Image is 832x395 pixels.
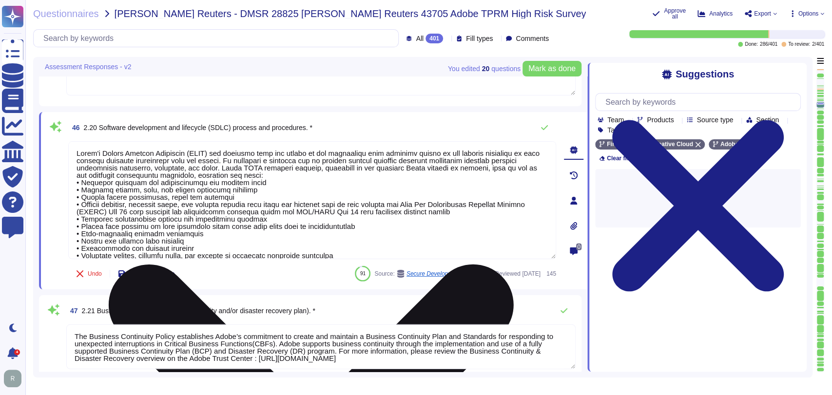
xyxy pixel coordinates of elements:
[426,34,443,43] div: 401
[760,42,777,47] span: 286 / 401
[84,124,312,132] span: 2.20 Software development and lifecycle (SDLC) process and procedures. *
[812,42,824,47] span: 2 / 401
[522,61,581,76] button: Mark as done
[448,65,521,72] span: You edited question s
[516,35,549,42] span: Comments
[2,368,28,389] button: user
[14,349,20,355] div: 4
[68,124,80,131] span: 46
[45,63,131,70] span: Assessment Responses - v2
[528,65,576,73] span: Mark as done
[115,9,586,19] span: [PERSON_NAME] Reuters - DMSR 28825 [PERSON_NAME] Reuters 43705 Adobe TPRM High Risk Survey
[482,65,490,72] b: 20
[754,11,771,17] span: Export
[600,94,800,111] input: Search by keywords
[33,9,99,19] span: Questionnaires
[66,324,576,369] textarea: The Business Continuity Policy establishes Adobe’s commitment to create and maintain a Business C...
[798,11,818,17] span: Options
[652,8,686,19] button: Approve all
[745,42,758,47] span: Done:
[664,8,686,19] span: Approve all
[466,35,493,42] span: Fill types
[416,35,424,42] span: All
[68,141,556,259] textarea: Lorem'i Dolors Ametcon Adipiscin (ELIT) sed doeiusmo temp inc utlabo et dol magnaaliqu enim admin...
[66,307,78,314] span: 47
[576,244,581,250] span: 0
[39,30,398,47] input: Search by keywords
[360,271,366,276] span: 91
[4,370,21,387] img: user
[788,42,810,47] span: To review:
[709,11,733,17] span: Analytics
[697,10,733,18] button: Analytics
